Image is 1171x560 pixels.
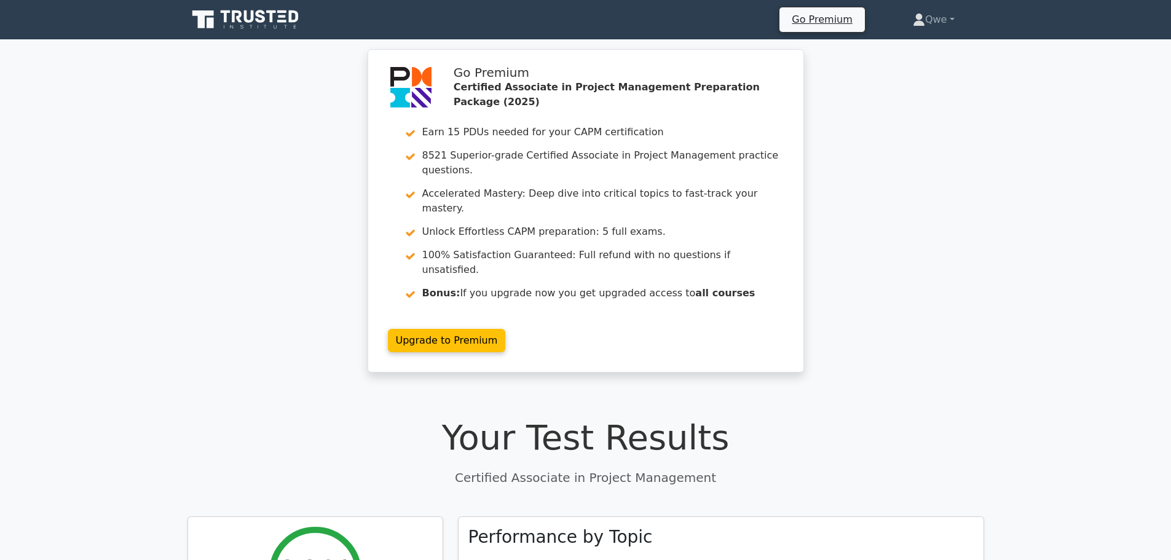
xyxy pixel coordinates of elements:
a: Go Premium [784,11,859,28]
a: Qwe [883,7,984,32]
h1: Your Test Results [187,417,984,458]
p: Certified Associate in Project Management [187,468,984,487]
h3: Performance by Topic [468,527,653,548]
a: Upgrade to Premium [388,329,506,352]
